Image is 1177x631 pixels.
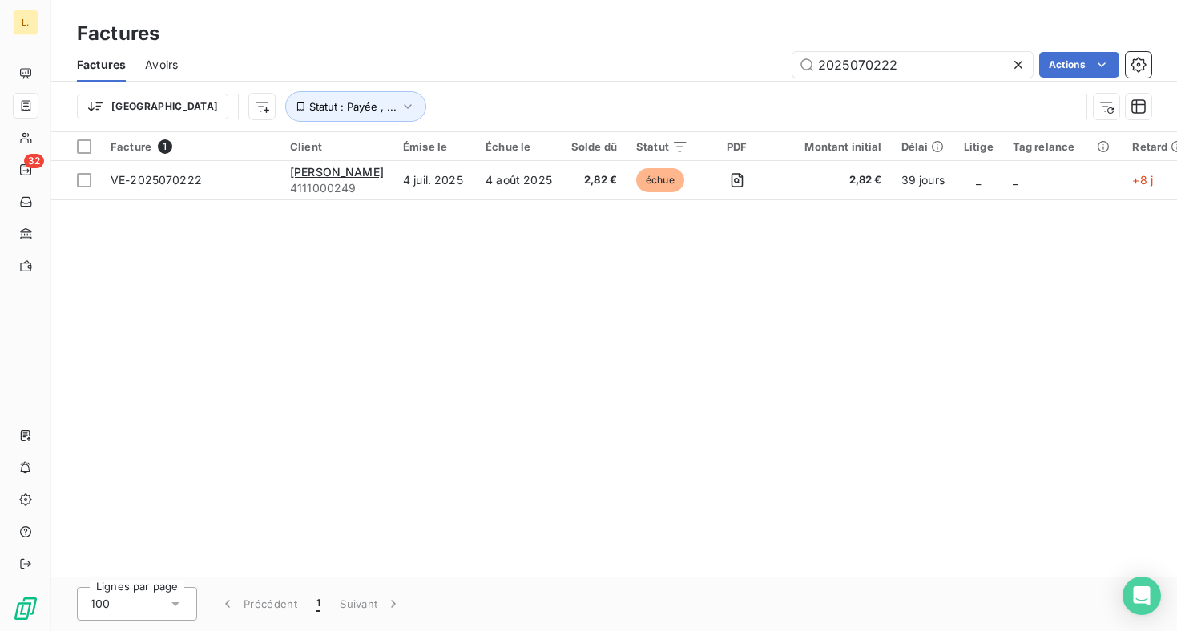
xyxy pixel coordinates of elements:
span: 1 [316,596,320,612]
span: échue [636,168,684,192]
input: Rechercher [792,52,1033,78]
img: Logo LeanPay [13,596,38,621]
div: Délai [901,140,945,153]
div: Client [290,140,384,153]
span: _ [976,173,981,187]
span: 4111000249 [290,180,384,196]
td: 39 jours [892,161,954,199]
span: Avoirs [145,57,178,73]
div: L. [13,10,38,35]
h3: Factures [77,19,159,48]
span: _ [1013,173,1018,187]
span: Factures [77,57,126,73]
div: Solde dû [571,140,617,153]
span: 2,82 € [785,172,881,188]
a: 32 [13,157,38,183]
div: Émise le [403,140,466,153]
span: Facture [111,140,151,153]
span: 32 [24,154,44,168]
button: Actions [1039,52,1119,78]
span: 100 [91,596,110,612]
div: Litige [964,140,994,153]
button: Précédent [210,587,307,621]
span: +8 j [1132,173,1153,187]
div: Échue le [486,140,552,153]
button: Statut : Payée , ... [285,91,426,122]
div: Tag relance [1013,140,1114,153]
div: PDF [707,140,766,153]
span: VE-2025070222 [111,173,202,187]
div: Statut [636,140,688,153]
span: [PERSON_NAME] [290,165,384,179]
button: [GEOGRAPHIC_DATA] [77,94,228,119]
td: 4 août 2025 [476,161,562,199]
span: Statut : Payée , ... [309,100,397,113]
div: Montant initial [785,140,881,153]
span: 1 [158,139,172,154]
div: Open Intercom Messenger [1123,577,1161,615]
td: 4 juil. 2025 [393,161,476,199]
button: Suivant [330,587,411,621]
span: 2,82 € [571,172,617,188]
button: 1 [307,587,330,621]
